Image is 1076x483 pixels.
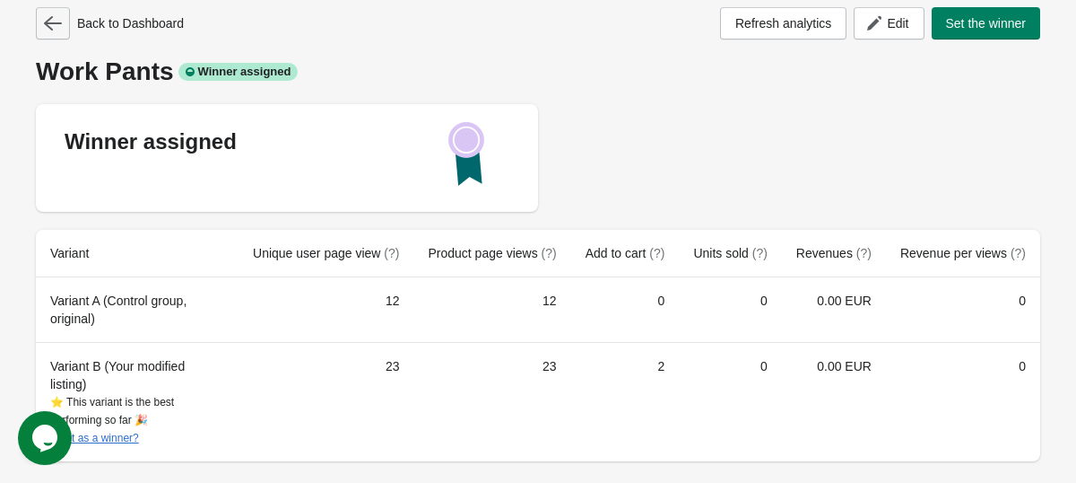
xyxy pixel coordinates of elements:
button: Edit [854,7,924,40]
th: Variant [36,230,239,277]
span: Revenues [796,246,872,260]
span: Set the winner [946,16,1027,31]
img: Winner [448,122,484,186]
span: (?) [856,246,872,260]
td: 0 [571,277,680,342]
td: 0 [886,277,1040,342]
td: 12 [413,277,570,342]
div: Winner assigned [178,63,299,81]
iframe: chat widget [18,411,75,465]
td: 23 [239,342,413,461]
td: 0.00 EUR [782,277,886,342]
div: Variant B (Your modified listing) [50,357,224,447]
span: (?) [1011,246,1026,260]
span: Add to cart [586,246,665,260]
td: 12 [239,277,413,342]
span: (?) [384,246,399,260]
td: 0 [886,342,1040,461]
td: 0 [679,277,781,342]
div: Back to Dashboard [36,7,184,40]
span: Revenue per views [900,246,1026,260]
span: (?) [752,246,768,260]
span: Units sold [693,246,767,260]
td: 0.00 EUR [782,342,886,461]
button: Set the winner [932,7,1041,40]
button: Set it as a winner? [50,432,139,444]
div: ⭐ This variant is the best performing so far 🎉 [50,393,224,447]
span: Refresh analytics [735,16,831,31]
td: 23 [413,342,570,461]
td: 0 [679,342,781,461]
span: (?) [542,246,557,260]
button: Refresh analytics [720,7,846,40]
div: Work Pants [36,57,1040,86]
span: Product page views [428,246,556,260]
span: Unique user page view [253,246,399,260]
div: Variant A (Control group, original) [50,292,224,328]
span: (?) [649,246,664,260]
strong: Winner assigned [65,129,237,154]
span: Edit [887,16,908,31]
td: 2 [571,342,680,461]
